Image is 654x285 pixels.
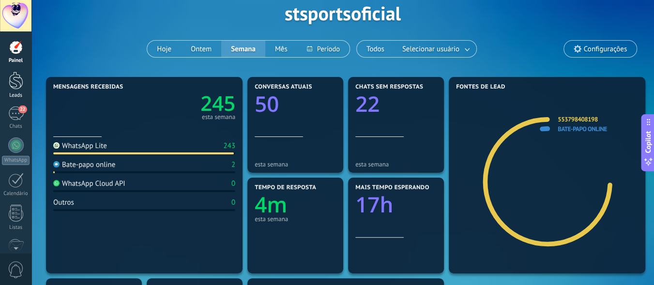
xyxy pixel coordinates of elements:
[221,41,265,57] button: Semana
[147,41,181,57] button: Hoje
[2,156,30,165] div: WhatsApp
[53,84,123,90] span: Mensagens recebidas
[255,89,279,118] text: 50
[355,89,380,118] text: 22
[53,161,60,167] img: Bate-papo online
[200,90,235,117] text: 245
[355,184,429,191] span: Mais tempo esperando
[53,141,107,150] div: WhatsApp Lite
[53,160,115,169] div: Bate-papo online
[355,190,437,219] a: 17h
[643,131,653,153] span: Copilot
[231,198,235,207] div: 0
[2,123,30,130] div: Chats
[53,180,60,186] img: WhatsApp Cloud API
[297,41,350,57] button: Período
[255,184,316,191] span: Tempo de resposta
[355,161,437,168] div: esta semana
[53,142,60,149] img: WhatsApp Lite
[202,115,235,120] div: esta semana
[558,115,597,123] a: 553798408198
[558,125,607,133] a: Bate-papo online
[231,160,235,169] div: 2
[255,84,312,90] span: Conversas atuais
[357,41,394,57] button: Todos
[265,41,297,57] button: Mês
[181,41,221,57] button: Ontem
[2,58,30,64] div: Painel
[394,41,476,57] button: Selecionar usuário
[355,190,393,219] text: 17h
[2,92,30,99] div: Leads
[53,179,125,188] div: WhatsApp Cloud API
[2,225,30,231] div: Listas
[400,43,461,56] span: Selecionar usuário
[18,105,27,113] span: 22
[584,45,627,53] span: Configurações
[355,84,423,90] span: Chats sem respostas
[231,179,235,188] div: 0
[223,141,235,150] div: 243
[144,90,235,117] a: 245
[255,161,336,168] div: esta semana
[255,190,287,219] text: 4m
[255,215,336,223] div: esta semana
[53,198,74,207] div: Outros
[456,84,505,90] span: Fontes de lead
[2,191,30,197] div: Calendário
